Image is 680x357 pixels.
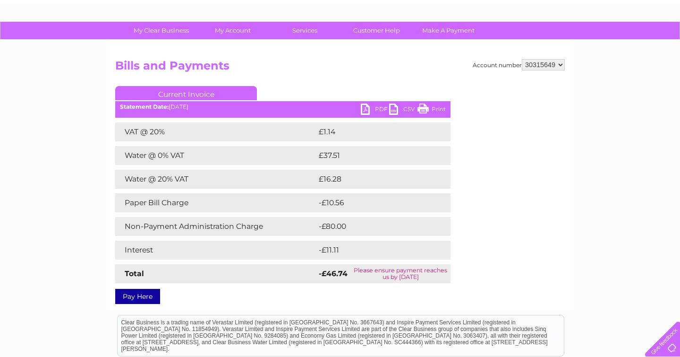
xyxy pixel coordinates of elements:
a: Log out [649,40,671,47]
a: Pay Here [115,289,160,304]
td: -£11.11 [316,241,429,260]
strong: -£46.74 [319,269,348,278]
td: -£80.00 [316,217,433,236]
a: Blog [598,40,612,47]
td: Interest [115,241,316,260]
td: Water @ 0% VAT [115,146,316,165]
div: Account number [473,59,565,70]
h2: Bills and Payments [115,59,565,77]
a: Make A Payment [409,22,487,39]
td: Non-Payment Administration Charge [115,217,316,236]
a: Telecoms [564,40,592,47]
a: Contact [617,40,640,47]
td: Water @ 20% VAT [115,170,316,189]
a: Services [266,22,344,39]
td: Please ensure payment reaches us by [DATE] [350,264,450,283]
td: VAT @ 20% [115,122,316,141]
div: [DATE] [115,104,450,110]
img: logo.png [24,25,72,53]
a: My Clear Business [122,22,200,39]
a: Print [417,104,446,117]
a: Customer Help [338,22,416,39]
a: My Account [194,22,272,39]
a: CSV [389,104,417,117]
td: -£10.56 [316,193,433,212]
a: Current Invoice [115,86,257,100]
strong: Total [125,269,144,278]
div: Clear Business is a trading name of Verastar Limited (registered in [GEOGRAPHIC_DATA] No. 3667643... [118,5,564,46]
td: £37.51 [316,146,430,165]
a: PDF [361,104,389,117]
a: Energy [537,40,558,47]
a: 0333 014 3131 [502,5,567,17]
td: Paper Bill Charge [115,193,316,212]
b: Statement Date: [120,103,169,110]
td: £16.28 [316,170,431,189]
a: Water [514,40,532,47]
td: £1.14 [316,122,426,141]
